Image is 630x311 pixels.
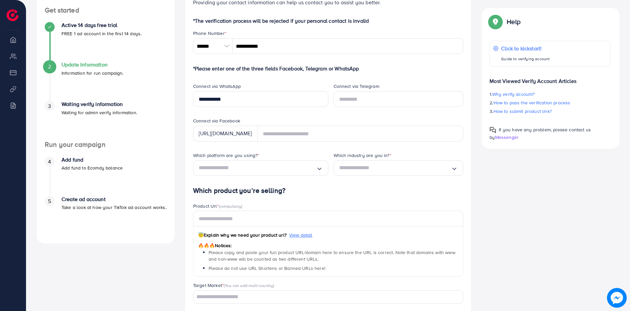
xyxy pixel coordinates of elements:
p: *Please enter one of the three fields Facebook, Telegram or WhatsApp [193,65,464,72]
div: Search for option [193,290,464,304]
p: Information for run campaign. [62,69,124,77]
label: Connect via Telegram [334,83,379,90]
label: Target Market [193,282,274,289]
p: Take a look at how your TikTok ad account works. [62,203,166,211]
span: (compulsory) [219,203,242,209]
p: 1. [490,90,610,98]
p: 2. [490,99,610,107]
span: How to submit product link? [493,108,552,115]
span: Explain why we need your product url? [198,232,287,238]
span: 🔥🔥🔥 [198,242,215,249]
li: Waiting verify information [37,101,175,141]
label: Phone Number [193,30,226,37]
span: View detail [289,232,313,238]
span: 5 [48,197,51,205]
input: Search for option [194,292,455,302]
h4: Active 14 days free trial [62,22,141,28]
span: 4 [48,158,51,166]
p: Help [507,18,520,26]
span: How to pass the verification process [493,99,570,106]
p: Guide to verifying account [501,55,550,63]
p: Most Viewed Verify Account Articles [490,72,610,85]
p: Click to kickstart! [501,44,550,52]
h4: Run your campaign [37,141,175,149]
img: logo [7,9,18,21]
span: Notices: [198,242,232,249]
h4: Update Information [62,62,124,68]
input: Search for option [339,163,451,173]
p: 3. [490,107,610,115]
li: Create ad account [37,196,175,236]
li: Update Information [37,62,175,101]
li: Active 14 days free trial [37,22,175,62]
img: Popup guide [490,127,496,133]
p: Add fund to Ecomdy balance [62,164,123,172]
h4: Create ad account [62,196,166,202]
span: 2 [48,63,51,70]
span: Please copy and paste your full product URL/domain here to ensure the URL is correct. Note that d... [209,249,455,262]
label: Which industry are you in? [334,152,391,159]
h4: Add fund [62,157,123,163]
div: [URL][DOMAIN_NAME] [193,126,258,142]
input: Search for option [199,163,316,173]
p: FREE 1 ad account in the first 14 days. [62,30,141,38]
h4: Get started [37,6,175,14]
p: Waiting for admin verify information. [62,109,137,117]
label: Connect via Facebook [193,117,240,124]
li: Add fund [37,157,175,196]
img: Popup guide [490,16,501,28]
span: 😇 [198,232,204,238]
label: Product Url [193,203,242,209]
h4: Waiting verify information [62,101,137,107]
span: If you have any problem, please contact us by [490,126,591,141]
span: Please do not use URL Shortens or Banned URLs here! [209,265,325,272]
span: Why verify account? [492,91,535,97]
span: 3 [48,102,51,110]
label: Which platform are you using? [193,152,259,159]
label: Connect via WhatsApp [193,83,241,90]
p: *The verification process will be rejected if your personal contact is invalid [193,17,464,25]
div: Search for option [193,160,328,176]
div: Search for option [334,160,464,176]
span: Messenger [495,134,518,141]
h4: Which product you’re selling? [193,187,464,195]
img: image [607,288,627,308]
span: (You can add multi-country) [224,282,274,288]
